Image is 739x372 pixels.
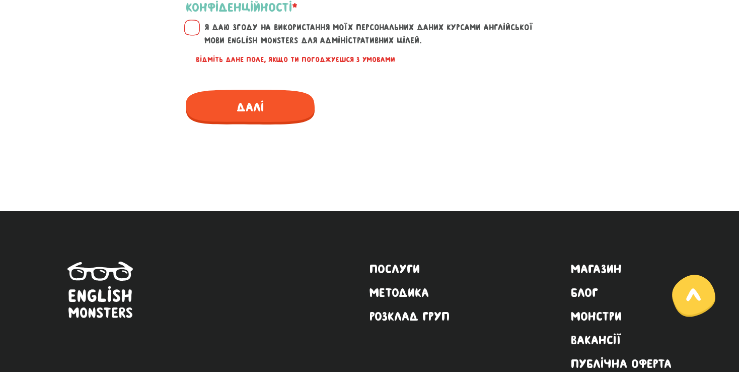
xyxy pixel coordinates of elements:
[571,285,672,300] a: Блог
[186,90,315,125] span: Далі
[196,54,555,65] div: Відміть дане поле, якщо ти погоджуєшся з умовами
[196,21,555,47] label: Я даю згоду на використання моїх персональних даних курсами англійської мови English Monsters для...
[571,309,672,324] a: Монстри
[571,356,672,371] a: Публічна оферта
[571,262,672,276] a: Магазин
[571,333,672,347] a: Вакансії
[67,262,133,318] img: English Monsters
[369,309,450,324] a: Розклад груп
[369,285,450,300] a: Методика
[369,262,450,276] a: Послуги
